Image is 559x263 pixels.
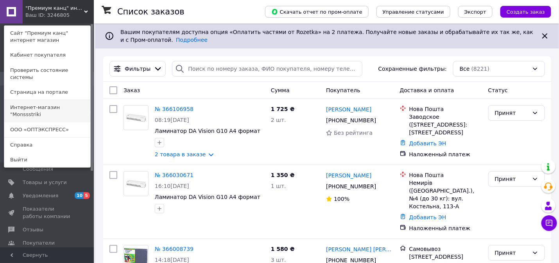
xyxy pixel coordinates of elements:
a: № 366106958 [155,106,193,112]
a: № 366008739 [155,246,193,252]
span: Фильтры [125,65,150,73]
a: Кабинет покупателя [4,48,90,63]
span: 1 шт. [271,183,286,189]
div: Немирів ([GEOGRAPHIC_DATA].), №4 (до 30 кг): вул. Костельна, 113-А [409,179,482,210]
div: [PHONE_NUMBER] [324,115,378,126]
span: (8221) [471,66,490,72]
a: Интернет-магазин "Monssstriki [4,100,90,122]
div: Самовывоз [409,245,482,253]
a: [PERSON_NAME] [326,172,371,179]
a: Добавить ЭН [409,214,446,220]
a: Страница на портале [4,85,90,100]
a: Выйти [4,152,90,167]
a: Справка [4,138,90,152]
span: Отзывы [23,226,43,233]
div: Наложенный платеж [409,224,482,232]
span: 1 350 ₴ [271,172,295,178]
img: Фото товару [124,111,148,124]
span: Статус [488,87,508,93]
span: 5 [84,192,90,199]
span: 3 шт. [271,257,286,263]
span: Вашим покупателям доступна опция «Оплатить частями от Rozetka» на 2 платежа. Получайте новые зака... [120,29,533,43]
span: "Премиум канц" интернет магазин [25,5,84,12]
button: Чат с покупателем [541,215,557,231]
span: Уведомления [23,192,58,199]
a: Ламинатор DA Vision G10 А4 формат [155,194,260,200]
div: Ваш ID: 3246805 [25,12,58,19]
div: [STREET_ADDRESS] [409,253,482,261]
a: [PERSON_NAME] [326,106,371,113]
span: Покупатель [326,87,360,93]
div: [PHONE_NUMBER] [324,181,378,192]
span: 2 шт. [271,117,286,123]
a: Ламинатор DA Vision G10 А4 формат [155,128,260,134]
a: Фото товару [124,171,149,196]
div: Принят [495,249,529,257]
a: Создать заказ [493,8,551,14]
div: Принят [495,175,529,183]
a: Добавить ЭН [409,140,446,147]
span: 1 580 ₴ [271,246,295,252]
div: Наложенный платеж [409,150,482,158]
span: Управление статусами [383,9,444,15]
span: 1 725 ₴ [271,106,295,112]
button: Скачать отчет по пром-оплате [265,6,369,18]
span: Экспорт [464,9,486,15]
a: Сайт "Премиум канц" интернет магазин [4,26,90,48]
span: 08:19[DATE] [155,117,189,123]
span: Все [460,65,470,73]
a: 2 товара в заказе [155,151,206,157]
h1: Список заказов [117,7,185,16]
span: Сумма [271,87,290,93]
span: 16:10[DATE] [155,183,189,189]
button: Создать заказ [500,6,551,18]
a: ООО «ОПТЭКСПРЕСС» [4,122,90,137]
input: Поиск по номеру заказа, ФИО покупателя, номеру телефона, Email, номеру накладной [172,61,362,77]
button: Управление статусами [376,6,450,18]
div: Нова Пошта [409,105,482,113]
span: Скачать отчет по пром-оплате [271,8,362,15]
span: Создать заказ [507,9,545,15]
span: 14:18[DATE] [155,257,189,263]
span: 100% [334,196,349,202]
span: Без рейтинга [334,130,373,136]
div: Принят [495,109,529,117]
a: Фото товару [124,105,149,130]
span: Покупатели [23,240,55,247]
a: Проверить состояние системы [4,63,90,85]
span: Показатели работы компании [23,206,72,220]
a: [PERSON_NAME] [PERSON_NAME] [326,245,393,253]
span: Сообщения [23,166,53,173]
span: Товары и услуги [23,179,67,186]
img: Фото товару [124,177,148,190]
button: Экспорт [458,6,493,18]
span: Заказ [124,87,140,93]
div: Заводское ([STREET_ADDRESS]: [STREET_ADDRESS] [409,113,482,136]
div: Нова Пошта [409,171,482,179]
span: 10 [75,192,84,199]
a: Подробнее [176,37,208,43]
span: Доставка и оплата [400,87,454,93]
span: Сохраненные фильтры: [378,65,447,73]
a: № 366030671 [155,172,193,178]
